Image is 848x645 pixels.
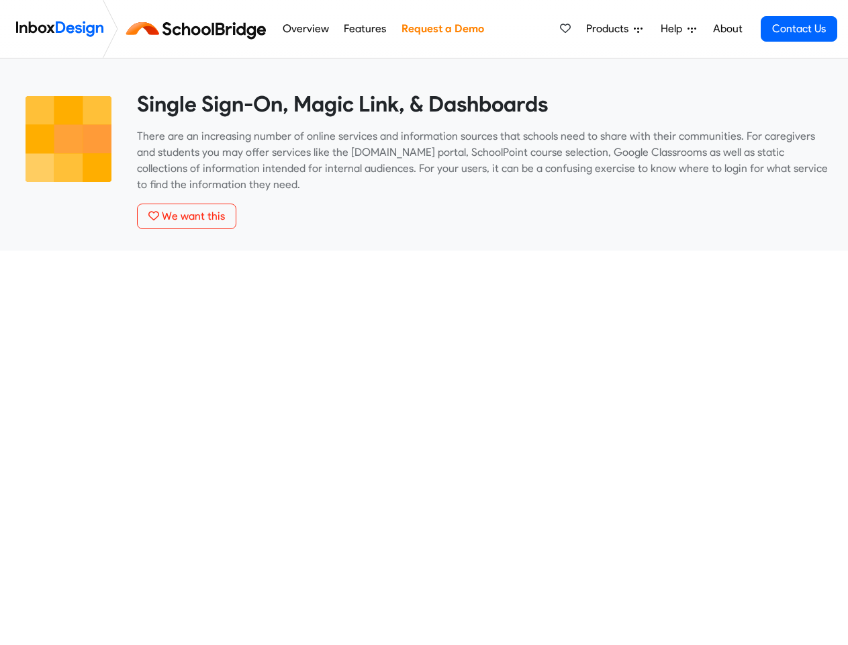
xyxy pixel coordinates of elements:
p: There are an increasing number of online services and information sources that schools need to sh... [137,128,828,193]
a: About [709,15,746,42]
a: Contact Us [761,16,837,42]
button: We want this [137,204,236,229]
a: Features [340,15,390,42]
a: Overview [279,15,332,42]
span: Products [586,21,634,37]
img: 2022_01_13_icon_grid.svg [20,91,117,187]
heading: Single Sign-On, Magic Link, & Dashboards [137,91,828,118]
span: Help [661,21,688,37]
img: schoolbridge logo [124,13,275,45]
a: Products [581,15,648,42]
a: Help [655,15,702,42]
span: We want this [162,210,225,222]
a: Request a Demo [397,15,487,42]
